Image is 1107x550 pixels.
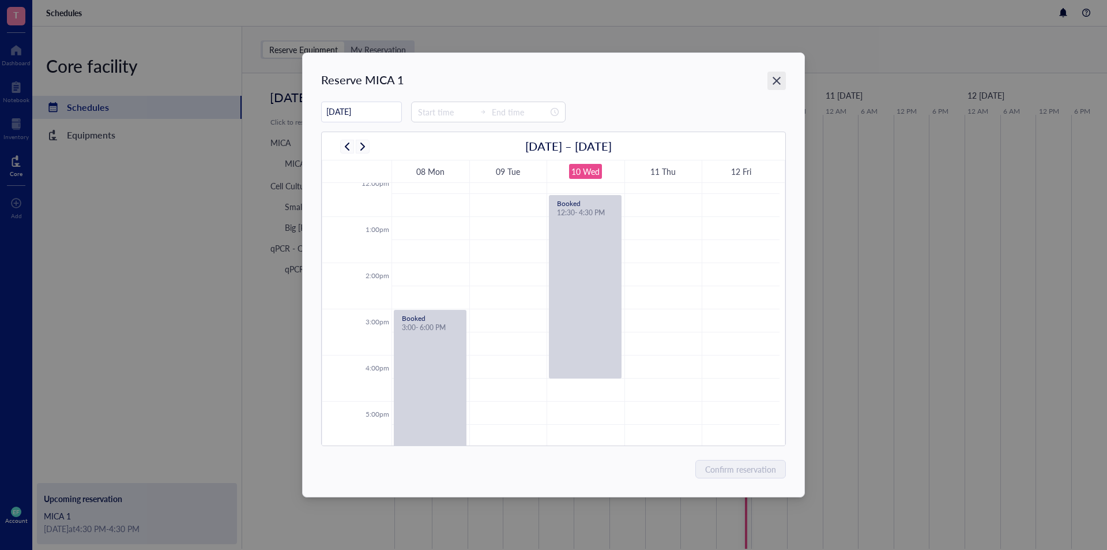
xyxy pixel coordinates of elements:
[695,460,786,478] button: Confirm reservation
[416,165,445,178] div: 08 Mon
[340,140,354,154] button: Previous week
[418,106,475,118] input: Start time
[571,165,600,178] div: 10 Wed
[494,164,522,179] a: September 9, 2025
[363,271,391,281] div: 2:00pm
[496,165,520,178] div: 09 Tue
[402,315,458,322] div: Booked
[492,106,548,118] input: End time
[767,72,786,90] button: Close
[648,164,678,179] a: September 11, 2025
[402,323,458,332] div: 3:00 - 6:00 PM
[557,200,613,207] div: Booked
[356,140,370,154] button: Next week
[414,164,447,179] a: September 8, 2025
[729,164,754,179] a: September 12, 2025
[767,74,786,88] span: Close
[363,363,391,373] div: 4:00pm
[322,100,401,123] input: mm/dd/yyyy
[321,72,785,88] div: Reserve MICA 1
[363,225,391,235] div: 1:00pm
[569,164,602,179] a: September 10, 2025
[525,138,612,154] h2: [DATE] – [DATE]
[359,178,391,189] div: 12:00pm
[650,165,676,178] div: 11 Thu
[363,317,391,327] div: 3:00pm
[731,165,751,178] div: 12 Fri
[363,409,391,420] div: 5:00pm
[557,208,613,218] div: 12:30 - 4:30 PM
